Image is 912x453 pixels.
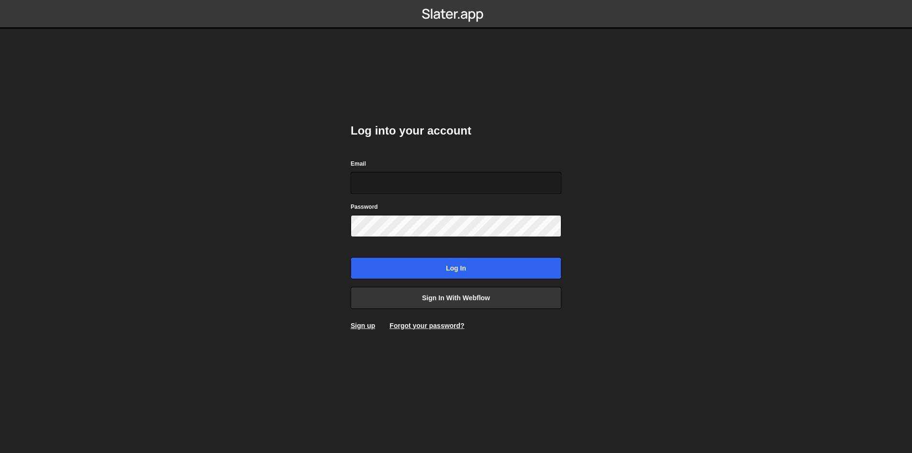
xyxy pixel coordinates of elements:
[351,123,561,138] h2: Log into your account
[351,287,561,309] a: Sign in with Webflow
[351,322,375,329] a: Sign up
[351,202,378,212] label: Password
[351,257,561,279] input: Log in
[389,322,464,329] a: Forgot your password?
[351,159,366,169] label: Email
